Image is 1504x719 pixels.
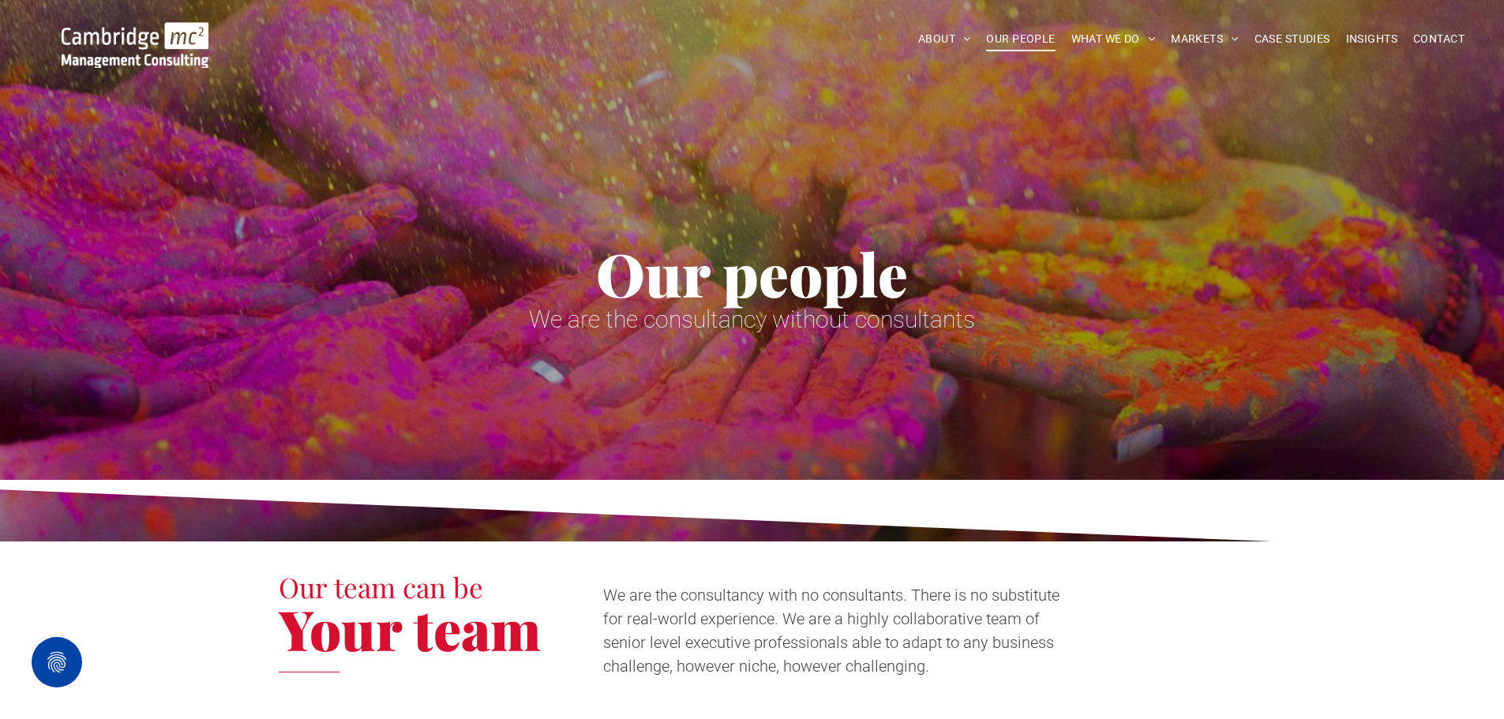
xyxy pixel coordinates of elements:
a: WHAT WE DO [1063,27,1164,51]
span: We are the consultancy without consultants [529,305,975,333]
a: MARKETS [1163,27,1246,51]
span: We are the consultancy with no consultants. There is no substitute for real-world experience. We ... [603,586,1060,676]
a: ABOUT [910,27,979,51]
a: OUR PEOPLE [978,27,1063,51]
a: CASE STUDIES [1247,27,1338,51]
a: INSIGHTS [1338,27,1405,51]
span: Our team can be [279,568,483,605]
img: Go to Homepage [62,22,208,68]
span: Your team [279,591,541,665]
a: CONTACT [1405,27,1472,51]
span: Our people [596,234,908,313]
